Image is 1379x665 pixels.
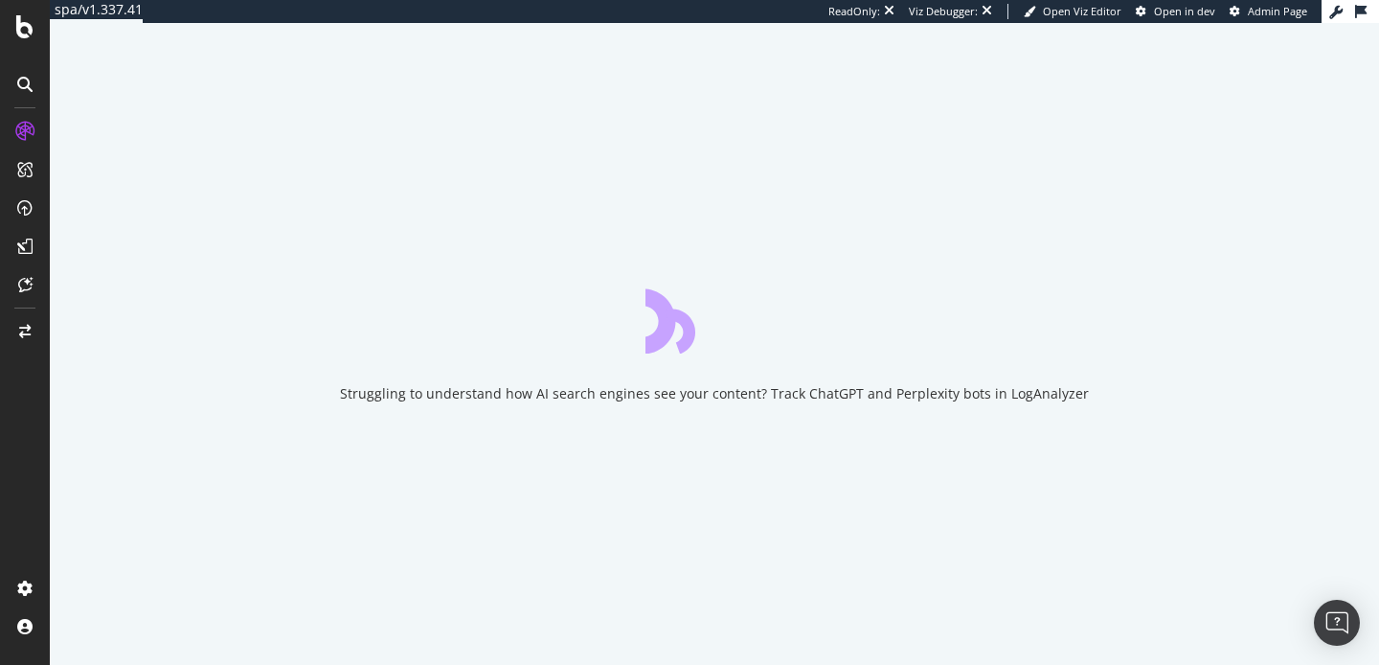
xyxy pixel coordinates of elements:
[1314,600,1360,646] div: Open Intercom Messenger
[828,4,880,19] div: ReadOnly:
[645,285,783,354] div: animation
[340,384,1089,403] div: Struggling to understand how AI search engines see your content? Track ChatGPT and Perplexity bot...
[1248,4,1307,18] span: Admin Page
[1154,4,1215,18] span: Open in dev
[909,4,978,19] div: Viz Debugger:
[1136,4,1215,19] a: Open in dev
[1043,4,1121,18] span: Open Viz Editor
[1230,4,1307,19] a: Admin Page
[1024,4,1121,19] a: Open Viz Editor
